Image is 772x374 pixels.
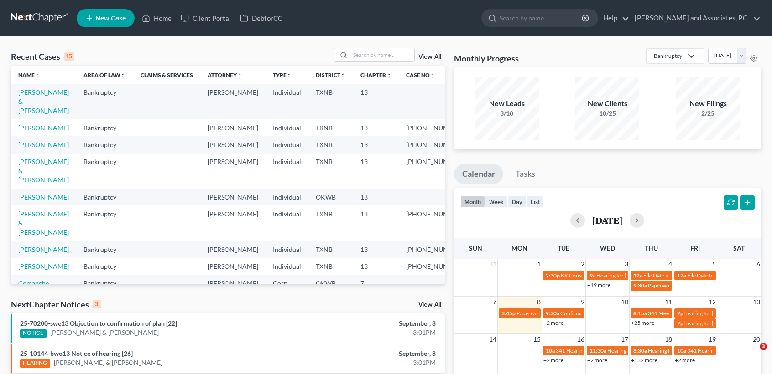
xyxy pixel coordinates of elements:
[200,136,266,153] td: [PERSON_NAME]
[546,272,560,279] span: 2:30p
[266,189,308,205] td: Individual
[589,272,595,279] span: 9a
[18,158,69,184] a: [PERSON_NAME] & [PERSON_NAME]
[645,244,658,252] span: Thu
[287,73,292,78] i: unfold_more
[18,141,69,149] a: [PERSON_NAME]
[76,241,133,258] td: Bankruptcy
[454,164,503,184] a: Calendar
[76,258,133,275] td: Bankruptcy
[406,72,435,78] a: Case Nounfold_more
[308,258,353,275] td: TXNB
[596,272,668,279] span: Hearing for [PERSON_NAME]
[308,241,353,258] td: TXNB
[303,328,435,337] div: 3:01PM
[620,297,629,307] span: 10
[543,319,563,326] a: +2 more
[266,154,308,189] td: Individual
[308,84,353,119] td: TXNB
[677,272,686,279] span: 12a
[511,244,527,252] span: Mon
[676,98,740,109] div: New Filings
[687,272,760,279] span: File Date for [PERSON_NAME]
[677,310,683,317] span: 2p
[690,244,700,252] span: Fri
[303,358,435,367] div: 3:01PM
[386,73,391,78] i: unfold_more
[561,272,688,279] span: BK Consult for [PERSON_NAME] & [PERSON_NAME]
[587,282,610,288] a: +19 more
[527,195,544,208] button: list
[76,84,133,119] td: Bankruptcy
[308,119,353,136] td: TXNB
[18,262,69,270] a: [PERSON_NAME]
[303,319,435,328] div: September, 8
[76,136,133,153] td: Bankruptcy
[501,310,516,317] span: 3:45p
[11,299,101,310] div: NextChapter Notices
[399,136,470,153] td: [PHONE_NUMBER]
[741,343,763,365] iframe: Intercom live chat
[469,244,482,252] span: Sun
[18,279,67,305] a: Comanche Buffalo Premium Meats LLC
[266,241,308,258] td: Individual
[18,193,69,201] a: [PERSON_NAME]
[752,297,761,307] span: 13
[176,10,235,26] a: Client Portal
[492,297,497,307] span: 7
[560,310,712,317] span: Confirmation hearing for [PERSON_NAME] & [PERSON_NAME]
[137,10,176,26] a: Home
[664,297,673,307] span: 11
[624,259,629,270] span: 3
[200,241,266,258] td: [PERSON_NAME]
[200,189,266,205] td: [PERSON_NAME]
[399,258,470,275] td: [PHONE_NUMBER]
[633,272,642,279] span: 12a
[266,136,308,153] td: Individual
[516,310,655,317] span: Paperwork appt for [PERSON_NAME] & [PERSON_NAME]
[580,297,585,307] span: 9
[50,328,159,337] a: [PERSON_NAME] & [PERSON_NAME]
[708,297,717,307] span: 12
[353,258,399,275] td: 13
[580,259,585,270] span: 2
[633,347,647,354] span: 8:30a
[399,205,470,241] td: [PHONE_NUMBER]
[76,154,133,189] td: Bankruptcy
[200,154,266,189] td: [PERSON_NAME]
[340,73,346,78] i: unfold_more
[418,54,441,60] a: View All
[589,347,606,354] span: 11:30a
[558,244,569,252] span: Tue
[648,347,719,354] span: Hearing for [PERSON_NAME]
[20,349,133,357] a: 25-10144-bwo13 Notice of hearing [26]
[418,302,441,308] a: View All
[643,272,765,279] span: File Date for [PERSON_NAME] & [PERSON_NAME]
[668,259,673,270] span: 4
[760,343,767,350] span: 3
[83,72,126,78] a: Area of Lawunfold_more
[353,136,399,153] td: 13
[18,124,69,132] a: [PERSON_NAME]
[536,297,542,307] span: 8
[708,334,717,345] span: 19
[546,310,559,317] span: 9:30a
[76,275,133,310] td: Bankruptcy
[353,154,399,189] td: 13
[485,195,508,208] button: week
[733,244,745,252] span: Sat
[20,359,50,368] div: HEARING
[266,119,308,136] td: Individual
[664,334,673,345] span: 18
[54,358,162,367] a: [PERSON_NAME] & [PERSON_NAME]
[620,334,629,345] span: 17
[18,72,40,78] a: Nameunfold_more
[308,189,353,205] td: OKWB
[273,72,292,78] a: Typeunfold_more
[600,244,615,252] span: Wed
[200,205,266,241] td: [PERSON_NAME]
[20,329,47,338] div: NOTICE
[488,259,497,270] span: 31
[677,347,686,354] span: 10a
[607,347,678,354] span: Hearing for [PERSON_NAME]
